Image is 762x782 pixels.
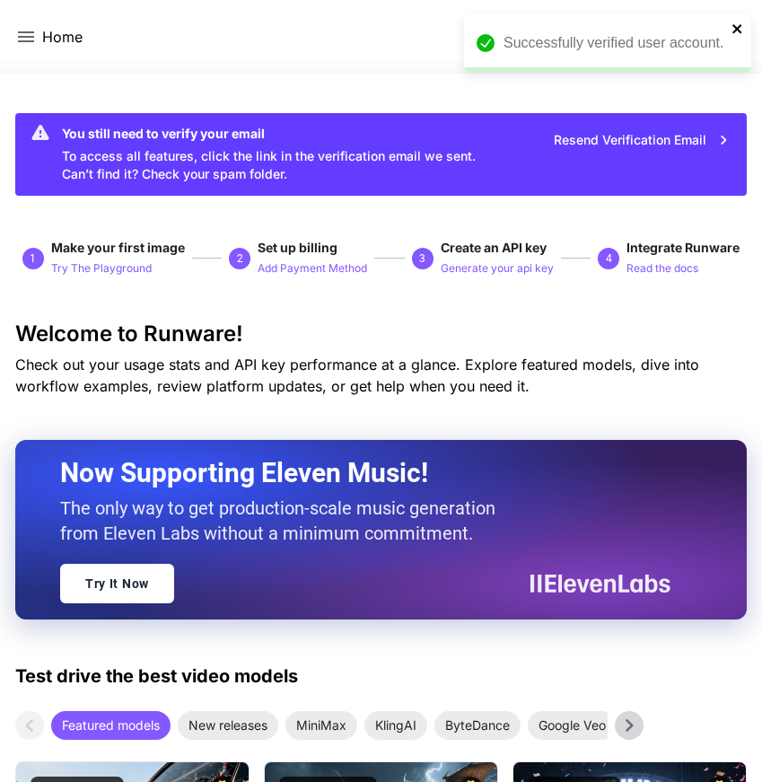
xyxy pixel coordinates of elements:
[606,250,612,267] p: 4
[626,240,740,255] span: Integrate Runware
[15,321,747,347] h3: Welcome to Runware!
[42,26,83,48] a: Home
[419,250,425,267] p: 3
[51,711,171,740] div: Featured models
[237,250,243,267] p: 2
[178,716,278,734] span: New releases
[51,240,185,255] span: Make your first image
[504,32,726,54] div: Successfully verified user account.
[441,257,554,278] button: Generate your api key
[62,124,501,143] div: You still need to verify your email
[258,240,337,255] span: Set up billing
[626,257,698,278] button: Read the docs
[364,711,427,740] div: KlingAI
[51,716,171,734] span: Featured models
[15,663,298,690] p: Test drive the best video models
[434,711,521,740] div: ByteDance
[60,564,174,603] a: Try It Now
[731,22,744,36] button: close
[434,716,521,734] span: ByteDance
[62,119,501,190] div: To access all features, click the link in the verification email we sent. Can’t find it? Check yo...
[178,711,278,740] div: New releases
[30,250,36,267] p: 1
[60,456,657,490] h2: Now Supporting Eleven Music!
[528,711,617,740] div: Google Veo
[285,711,357,740] div: MiniMax
[42,26,83,48] nav: breadcrumb
[285,716,357,734] span: MiniMax
[258,257,367,278] button: Add Payment Method
[544,122,740,159] button: Resend Verification Email
[364,716,427,734] span: KlingAI
[441,260,554,277] p: Generate your api key
[258,260,367,277] p: Add Payment Method
[528,716,617,734] span: Google Veo
[15,356,699,395] span: Check out your usage stats and API key performance at a glance. Explore featured models, dive int...
[51,260,152,277] p: Try The Playground
[626,260,698,277] p: Read the docs
[60,496,509,546] p: The only way to get production-scale music generation from Eleven Labs without a minimum commitment.
[51,257,152,278] button: Try The Playground
[441,240,547,255] span: Create an API key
